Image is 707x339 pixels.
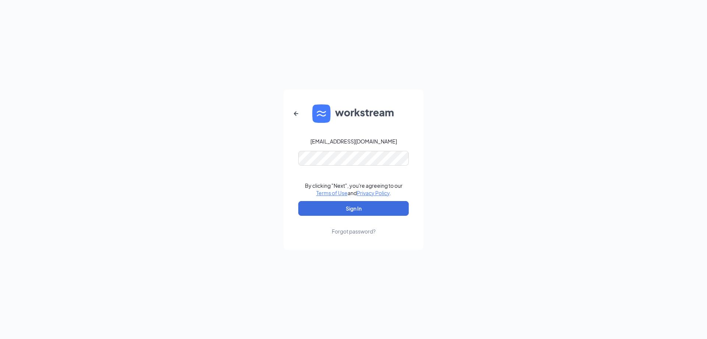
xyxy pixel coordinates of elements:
[310,138,397,145] div: [EMAIL_ADDRESS][DOMAIN_NAME]
[332,216,376,235] a: Forgot password?
[316,190,348,196] a: Terms of Use
[357,190,390,196] a: Privacy Policy
[287,105,305,122] button: ArrowLeftNew
[298,201,409,216] button: Sign In
[332,228,376,235] div: Forgot password?
[292,109,300,118] svg: ArrowLeftNew
[305,182,402,197] div: By clicking "Next", you're agreeing to our and .
[312,104,395,123] img: WS logo and Workstream text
